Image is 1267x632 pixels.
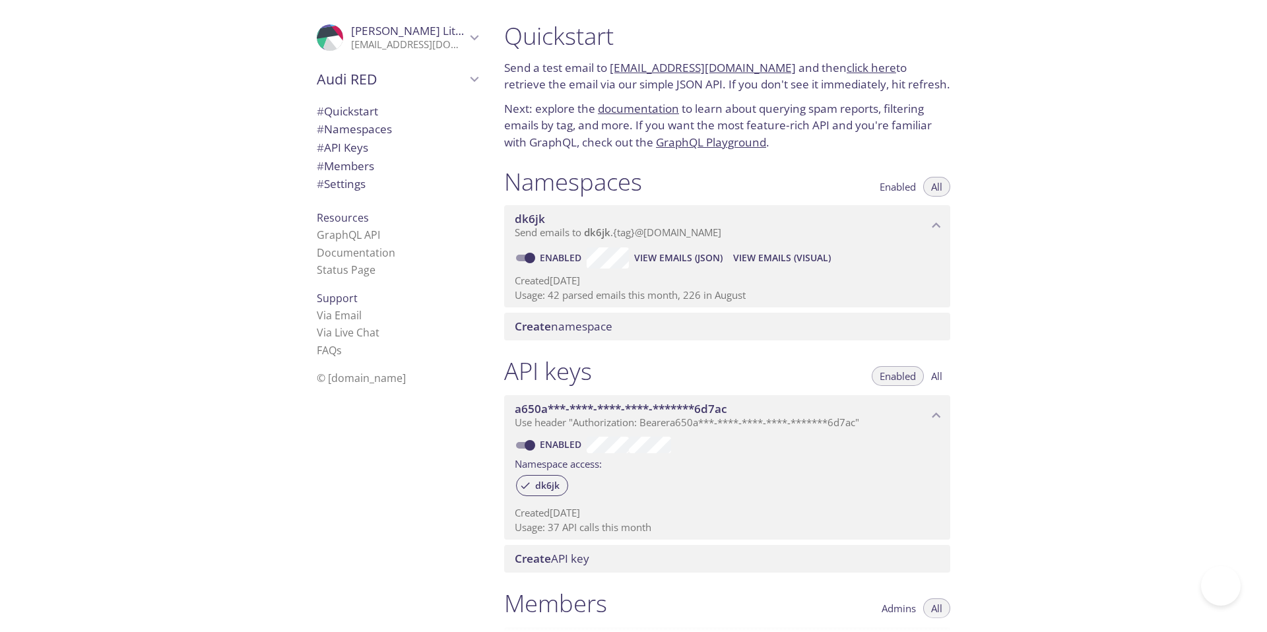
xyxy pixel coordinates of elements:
span: Send emails to . {tag} @[DOMAIN_NAME] [515,226,721,239]
span: Audi RED [317,70,466,88]
a: GraphQL API [317,228,380,242]
div: dk6jk namespace [504,205,950,246]
span: Support [317,291,358,305]
span: [PERSON_NAME] Little [351,23,469,38]
label: Namespace access: [515,453,602,472]
div: Corey Little [306,16,488,59]
p: Created [DATE] [515,506,940,520]
a: Via Email [317,308,362,323]
span: # [317,176,324,191]
button: All [923,598,950,618]
span: namespace [515,319,612,334]
button: All [923,177,950,197]
a: Documentation [317,245,395,260]
span: # [317,121,324,137]
span: # [317,104,324,119]
span: API key [515,551,589,566]
p: Created [DATE] [515,274,940,288]
p: Next: explore the to learn about querying spam reports, filtering emails by tag, and more. If you... [504,100,950,151]
a: documentation [598,101,679,116]
h1: Quickstart [504,21,950,51]
span: Settings [317,176,366,191]
span: dk6jk [527,480,568,491]
span: View Emails (JSON) [634,250,723,266]
a: Enabled [538,251,587,264]
div: API Keys [306,139,488,157]
a: Enabled [538,438,587,451]
a: [EMAIL_ADDRESS][DOMAIN_NAME] [610,60,796,75]
button: Enabled [872,366,924,386]
span: # [317,158,324,174]
p: Usage: 37 API calls this month [515,521,940,534]
button: Enabled [872,177,924,197]
div: Create API Key [504,545,950,573]
button: Admins [874,598,924,618]
div: dk6jk [516,475,568,496]
h1: Namespaces [504,167,642,197]
span: Create [515,319,551,334]
span: # [317,140,324,155]
iframe: Help Scout Beacon - Open [1201,566,1241,606]
span: View Emails (Visual) [733,250,831,266]
div: Members [306,157,488,175]
div: Create namespace [504,313,950,340]
a: FAQ [317,343,342,358]
span: © [DOMAIN_NAME] [317,371,406,385]
span: Quickstart [317,104,378,119]
div: Quickstart [306,102,488,121]
button: View Emails (Visual) [728,247,836,269]
p: Send a test email to and then to retrieve the email via our simple JSON API. If you don't see it ... [504,59,950,93]
div: Namespaces [306,120,488,139]
div: Audi RED [306,62,488,96]
button: View Emails (JSON) [629,247,728,269]
button: All [923,366,950,386]
span: API Keys [317,140,368,155]
h1: API keys [504,356,592,386]
p: Usage: 42 parsed emails this month, 226 in August [515,288,940,302]
span: Create [515,551,551,566]
span: dk6jk [515,211,545,226]
a: Status Page [317,263,375,277]
span: Members [317,158,374,174]
a: Via Live Chat [317,325,379,340]
span: s [337,343,342,358]
span: Resources [317,210,369,225]
p: [EMAIL_ADDRESS][DOMAIN_NAME] [351,38,466,51]
span: dk6jk [584,226,610,239]
div: Team Settings [306,175,488,193]
span: Namespaces [317,121,392,137]
a: click here [847,60,896,75]
h1: Members [504,588,607,618]
a: GraphQL Playground [656,135,766,150]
